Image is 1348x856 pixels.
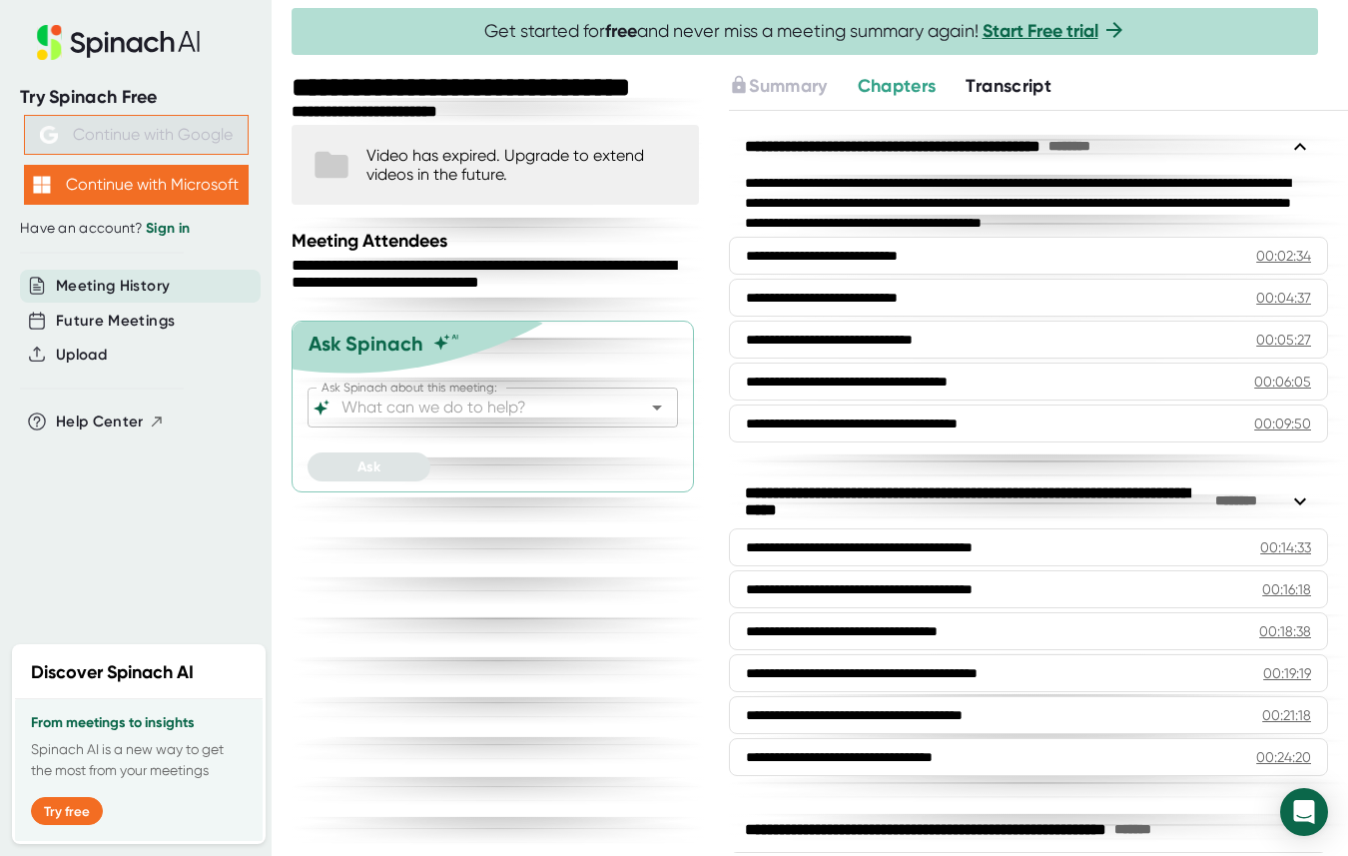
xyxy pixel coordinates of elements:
[1254,414,1311,433] div: 00:09:50
[292,230,704,252] div: Meeting Attendees
[966,73,1051,100] button: Transcript
[1259,621,1311,641] div: 00:18:38
[1256,747,1311,767] div: 00:24:20
[357,458,380,475] span: Ask
[309,332,423,356] div: Ask Spinach
[858,75,937,97] span: Chapters
[966,75,1051,97] span: Transcript
[1260,537,1311,557] div: 00:14:33
[31,797,103,825] button: Try free
[146,220,190,237] a: Sign in
[40,126,58,144] img: Aehbyd4JwY73AAAAAElFTkSuQmCC
[749,75,827,97] span: Summary
[1256,246,1311,266] div: 00:02:34
[56,411,144,433] span: Help Center
[729,73,827,100] button: Summary
[643,394,671,422] button: Open
[1256,288,1311,308] div: 00:04:37
[366,146,679,184] div: Video has expired. Upgrade to extend videos in the future.
[729,73,857,100] div: Upgrade to access
[1256,330,1311,350] div: 00:05:27
[20,220,252,238] div: Have an account?
[308,452,430,481] button: Ask
[1263,663,1311,683] div: 00:19:19
[1262,705,1311,725] div: 00:21:18
[858,73,937,100] button: Chapters
[56,411,165,433] button: Help Center
[1254,372,1311,392] div: 00:06:05
[24,165,249,205] button: Continue with Microsoft
[337,394,613,422] input: What can we do to help?
[56,344,107,367] button: Upload
[56,310,175,333] button: Future Meetings
[20,86,252,109] div: Try Spinach Free
[31,739,247,781] p: Spinach AI is a new way to get the most from your meetings
[605,20,637,42] b: free
[56,275,170,298] button: Meeting History
[1280,788,1328,836] div: Open Intercom Messenger
[31,715,247,731] h3: From meetings to insights
[484,20,1126,43] span: Get started for and never miss a meeting summary again!
[1262,579,1311,599] div: 00:16:18
[983,20,1098,42] a: Start Free trial
[31,659,194,686] h2: Discover Spinach AI
[24,115,249,155] button: Continue with Google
